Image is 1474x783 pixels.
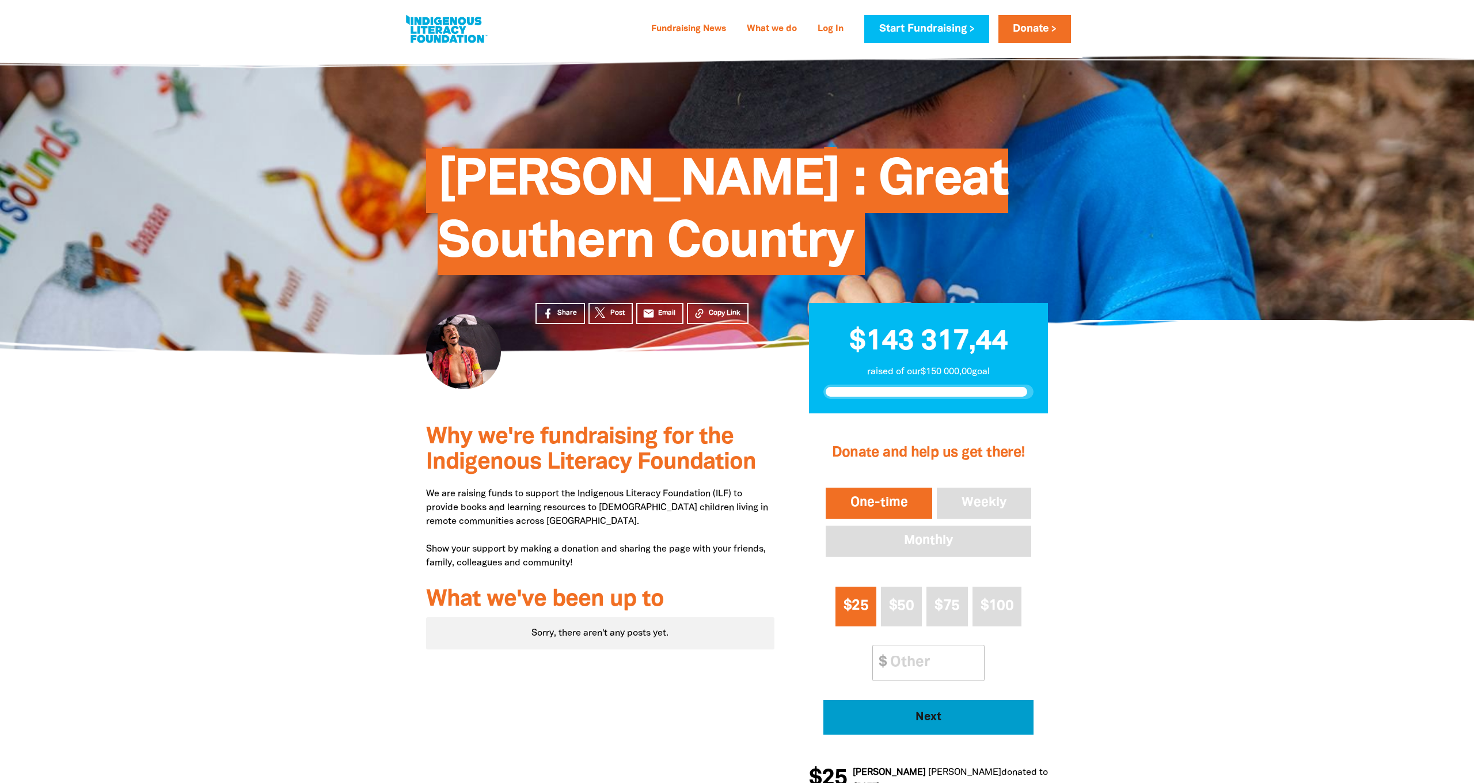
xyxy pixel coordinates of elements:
h3: What we've been up to [426,587,774,613]
input: Other [882,645,984,681]
em: [PERSON_NAME] [849,769,922,777]
button: Copy Link [687,303,749,324]
em: [PERSON_NAME] [925,769,998,777]
button: $50 [881,587,922,626]
a: Fundraising News [644,20,733,39]
span: Email [658,308,675,318]
span: Post [610,308,625,318]
a: What we do [740,20,804,39]
a: Log In [811,20,850,39]
p: raised of our $150 000,00 goal [823,365,1034,379]
i: email [643,307,655,320]
a: Start Fundraising [864,15,989,43]
button: $75 [926,587,967,626]
button: $25 [835,587,876,626]
div: Paginated content [426,617,774,649]
span: [PERSON_NAME] : Great Southern Country [438,157,1008,275]
a: Post [588,303,633,324]
span: $ [873,645,887,681]
span: Next [839,712,1017,723]
button: Monthly [823,523,1034,559]
span: Copy Link [709,308,740,318]
span: $25 [844,599,868,613]
a: [PERSON_NAME] : Great Southern Country [1044,769,1225,777]
button: Weekly [934,485,1034,521]
a: emailEmail [636,303,683,324]
p: We are raising funds to support the Indigenous Literacy Foundation (ILF) to provide books and lea... [426,487,774,570]
button: One-time [823,485,935,521]
a: Share [535,303,585,324]
h2: Donate and help us get there! [823,430,1034,476]
a: Donate [998,15,1071,43]
span: $143 317,44 [849,329,1007,355]
span: donated to [998,769,1044,777]
span: Share [557,308,577,318]
button: $100 [972,587,1022,626]
span: Why we're fundraising for the Indigenous Literacy Foundation [426,427,756,473]
span: $75 [934,599,959,613]
span: $100 [981,599,1013,613]
div: Sorry, there aren't any posts yet. [426,617,774,649]
button: Pay with Credit Card [823,700,1034,735]
span: $50 [889,599,914,613]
